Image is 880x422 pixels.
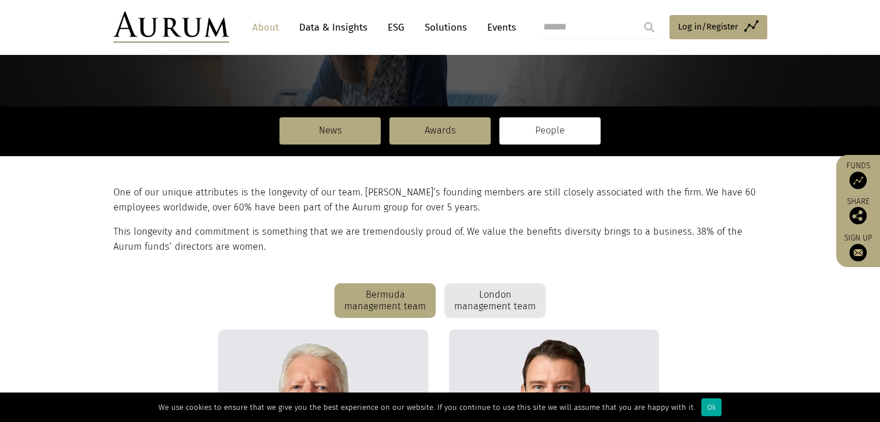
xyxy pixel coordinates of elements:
[849,172,867,189] img: Access Funds
[279,117,381,144] a: News
[113,224,764,255] p: This longevity and commitment is something that we are tremendously proud of. We value the benefi...
[382,17,410,38] a: ESG
[334,283,436,318] div: Bermuda management team
[849,207,867,224] img: Share this post
[842,198,874,224] div: Share
[113,185,764,216] p: One of our unique attributes is the longevity of our team. [PERSON_NAME]’s founding members are s...
[678,20,738,34] span: Log in/Register
[113,12,229,43] img: Aurum
[499,117,601,144] a: People
[842,233,874,261] a: Sign up
[419,17,473,38] a: Solutions
[638,16,661,39] input: Submit
[293,17,373,38] a: Data & Insights
[669,15,767,39] a: Log in/Register
[444,283,546,318] div: London management team
[481,17,516,38] a: Events
[246,17,285,38] a: About
[849,244,867,261] img: Sign up to our newsletter
[389,117,491,144] a: Awards
[701,398,721,416] div: Ok
[842,161,874,189] a: Funds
